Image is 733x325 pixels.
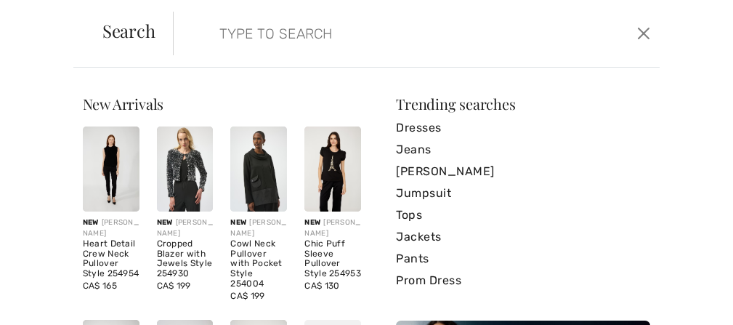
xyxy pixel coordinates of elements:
[396,204,650,226] a: Tops
[230,218,246,227] span: New
[396,117,650,139] a: Dresses
[157,217,214,239] div: [PERSON_NAME]
[230,127,287,212] img: Cowl Neck Pullover with Pocket Style 254004. Black
[157,239,214,279] div: Cropped Blazer with Jewels Style 254930
[304,281,339,291] span: CA$ 130
[33,10,63,23] span: Help
[230,217,287,239] div: [PERSON_NAME]
[83,218,99,227] span: New
[396,248,650,270] a: Pants
[396,97,650,111] div: Trending searches
[83,94,163,113] span: New Arrivals
[304,217,361,239] div: [PERSON_NAME]
[396,226,650,248] a: Jackets
[208,12,527,55] input: TYPE TO SEARCH
[633,22,654,45] button: Close
[396,161,650,182] a: [PERSON_NAME]
[83,217,139,239] div: [PERSON_NAME]
[157,281,191,291] span: CA$ 199
[83,239,139,279] div: Heart Detail Crew Neck Pullover Style 254954
[396,182,650,204] a: Jumpsuit
[396,139,650,161] a: Jeans
[304,239,361,279] div: Chic Puff Sleeve Pullover Style 254953
[396,270,650,292] a: Prom Dress
[83,281,117,291] span: CA$ 165
[157,127,214,212] img: Cropped Blazer with Jewels Style 254930. Black/Silver
[304,218,320,227] span: New
[304,127,361,212] img: Chic Puff Sleeve Pullover Style 254953. Black
[102,22,155,39] span: Search
[230,239,287,289] div: Cowl Neck Pullover with Pocket Style 254004
[230,291,264,301] span: CA$ 199
[83,127,139,212] img: Heart Detail Crew Neck Pullover Style 254954. Black
[157,218,173,227] span: New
